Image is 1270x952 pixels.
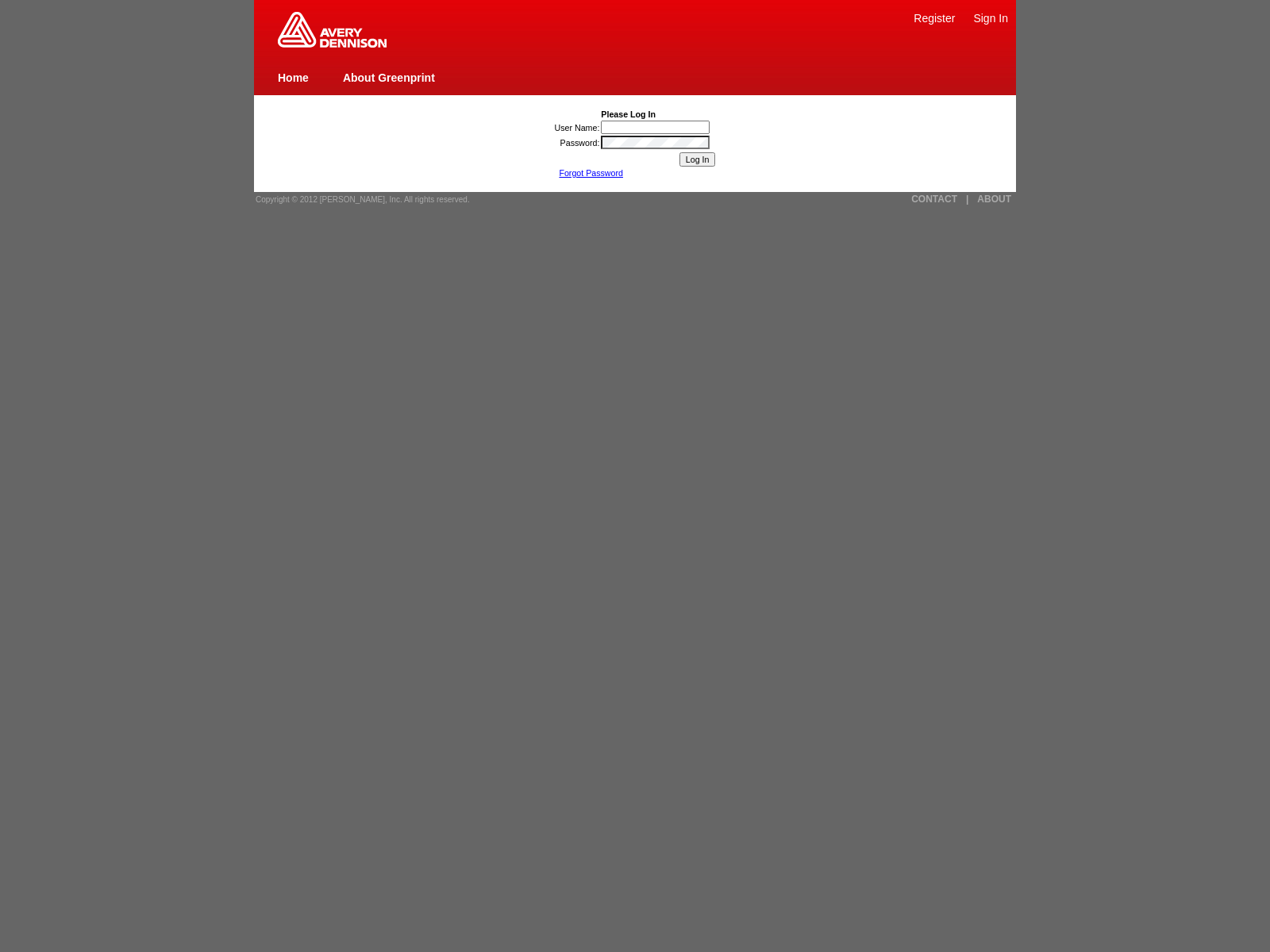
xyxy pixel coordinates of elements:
a: Greenprint [278,40,387,49]
label: User Name: [555,123,600,132]
a: About Greenprint [343,71,435,84]
label: Password: [560,138,600,148]
input: Log In [679,152,716,167]
a: Home [278,71,309,84]
a: Forgot Password [559,168,623,178]
a: CONTACT [911,194,957,205]
a: ABOUT [977,194,1011,205]
span: Copyright © 2012 [PERSON_NAME], Inc. All rights reserved. [256,195,470,204]
a: Register [914,12,955,25]
a: Sign In [973,12,1008,25]
img: Home [278,12,387,48]
b: Please Log In [601,109,656,119]
a: | [966,194,968,205]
